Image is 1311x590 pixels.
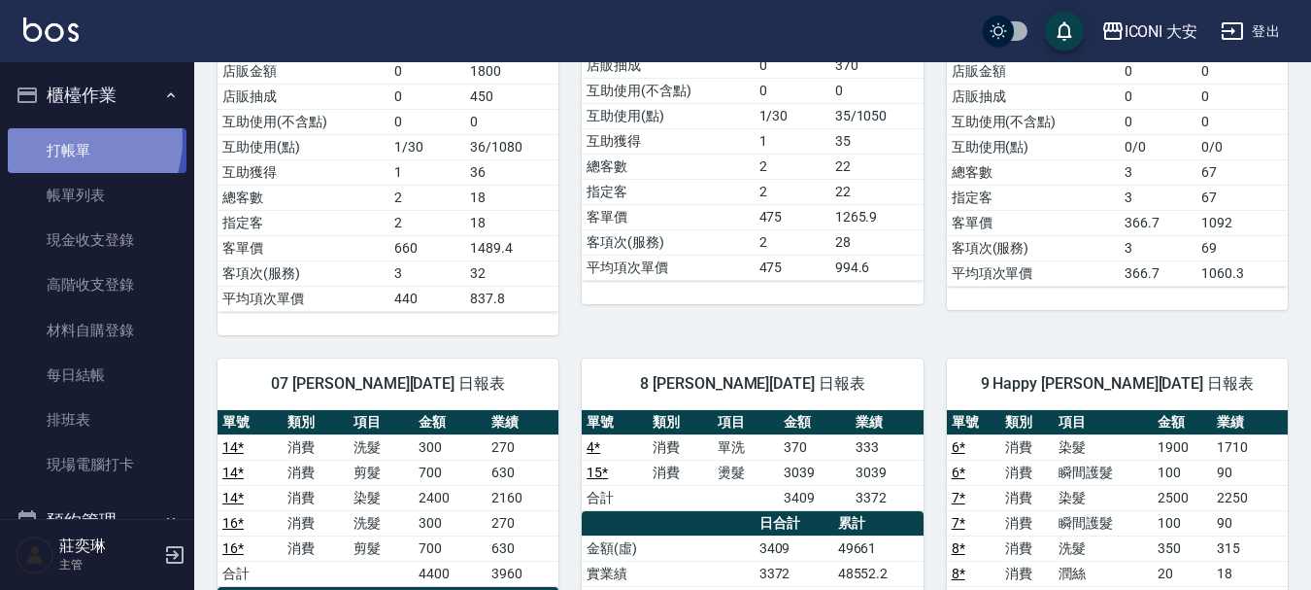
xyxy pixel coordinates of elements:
td: 90 [1212,460,1288,485]
td: 客單價 [582,204,754,229]
td: 3409 [779,485,851,510]
td: 消費 [1000,434,1054,460]
button: 預約管理 [8,496,186,546]
button: 登出 [1213,14,1288,50]
td: 互助使用(不含點) [582,78,754,103]
td: 1/30 [389,134,465,159]
td: 3039 [779,460,851,485]
td: 洗髮 [1054,536,1153,561]
td: 染髮 [1054,485,1153,510]
td: 合計 [582,485,647,510]
th: 項目 [713,410,778,435]
td: 0 [1120,58,1196,84]
td: 35 [830,128,924,154]
td: 3 [389,260,465,286]
td: 3 [1120,185,1196,210]
a: 每日結帳 [8,353,186,398]
td: 0 [755,52,830,78]
td: 消費 [283,536,348,561]
td: 2 [389,185,465,210]
th: 單號 [218,410,283,435]
td: 客項次(服務) [218,260,389,286]
td: 660 [389,235,465,260]
td: 0 [465,109,558,134]
td: 0 [1120,84,1196,109]
td: 0 [389,58,465,84]
td: 100 [1153,510,1212,536]
td: 67 [1196,185,1288,210]
td: 28 [830,229,924,255]
td: 1265.9 [830,204,924,229]
td: 店販抽成 [582,52,754,78]
td: 350 [1153,536,1212,561]
td: 630 [487,536,558,561]
td: 3 [1120,235,1196,260]
th: 金額 [779,410,851,435]
a: 高階收支登錄 [8,262,186,307]
th: 業績 [487,410,558,435]
th: 日合計 [755,511,833,537]
td: 互助使用(點) [582,103,754,128]
th: 業績 [1212,410,1288,435]
td: 2250 [1212,485,1288,510]
td: 客項次(服務) [582,229,754,255]
td: 指定客 [218,210,389,235]
td: 消費 [1000,561,1054,586]
td: 440 [389,286,465,311]
td: 0/0 [1120,134,1196,159]
td: 2 [755,179,830,204]
td: 指定客 [947,185,1121,210]
td: 潤絲 [1054,561,1153,586]
td: 消費 [1000,485,1054,510]
td: 金額(虛) [582,536,754,561]
td: 消費 [648,460,713,485]
a: 打帳單 [8,128,186,173]
td: 燙髮 [713,460,778,485]
td: 0 [389,84,465,109]
td: 店販抽成 [947,84,1121,109]
td: 0 [389,109,465,134]
td: 270 [487,510,558,536]
td: 90 [1212,510,1288,536]
th: 類別 [1000,410,1054,435]
td: 指定客 [582,179,754,204]
td: 瞬間護髮 [1054,460,1153,485]
th: 項目 [1054,410,1153,435]
td: 20 [1153,561,1212,586]
td: 消費 [1000,536,1054,561]
a: 排班表 [8,398,186,442]
td: 0 [1196,109,1288,134]
td: 互助獲得 [218,159,389,185]
button: 櫃檯作業 [8,70,186,121]
td: 3 [1120,159,1196,185]
td: 270 [487,434,558,460]
td: 互助使用(不含點) [947,109,1121,134]
td: 1/30 [755,103,830,128]
td: 2 [389,210,465,235]
td: 3039 [851,460,923,485]
td: 消費 [283,510,348,536]
td: 315 [1212,536,1288,561]
td: 48552.2 [833,561,924,586]
img: Logo [23,17,79,42]
td: 994.6 [830,255,924,280]
td: 1900 [1153,434,1212,460]
th: 單號 [582,410,647,435]
a: 現金收支登錄 [8,218,186,262]
td: 370 [779,434,851,460]
button: save [1045,12,1084,51]
td: 700 [414,460,486,485]
td: 1710 [1212,434,1288,460]
td: 370 [830,52,924,78]
td: 366.7 [1120,260,1196,286]
td: 1060.3 [1196,260,1288,286]
th: 類別 [648,410,713,435]
td: 平均項次單價 [582,255,754,280]
th: 金額 [414,410,486,435]
td: 瞬間護髮 [1054,510,1153,536]
td: 2 [755,154,830,179]
td: 單洗 [713,434,778,460]
td: 1 [389,159,465,185]
td: 合計 [218,561,283,586]
td: 1489.4 [465,235,558,260]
